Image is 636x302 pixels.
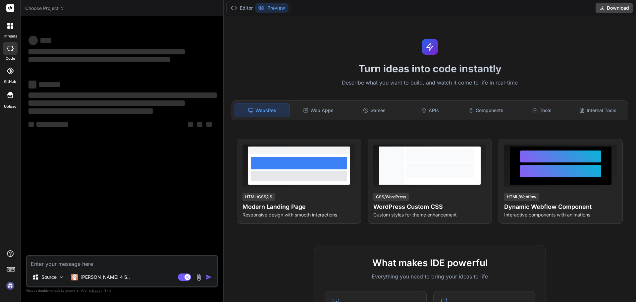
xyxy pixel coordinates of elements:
[4,104,17,109] label: Upload
[325,272,535,280] p: Everything you need to bring your ideas to life
[242,202,355,211] h4: Modern Landing Page
[242,193,275,201] div: HTML/CSS/JS
[515,103,569,117] div: Tools
[570,103,625,117] div: Internal Tools
[3,33,17,39] label: threads
[206,122,212,127] span: ‌
[4,79,16,85] label: GitHub
[228,63,632,75] h1: Turn ideas into code instantly
[205,274,212,280] img: icon
[39,82,60,87] span: ‌
[373,211,486,218] p: Custom styles for theme enhancement
[5,280,16,291] img: signin
[347,103,402,117] div: Games
[28,100,185,106] span: ‌
[596,3,633,13] button: Download
[373,202,486,211] h4: WordPress Custom CSS
[188,122,193,127] span: ‌
[504,202,617,211] h4: Dynamic Webflow Component
[197,122,202,127] span: ‌
[373,193,409,201] div: CSS/WordPress
[228,3,255,13] button: Editor
[41,274,57,280] p: Source
[403,103,457,117] div: APIs
[28,57,170,62] span: ‌
[195,273,203,281] img: attachment
[28,108,153,114] span: ‌
[28,36,38,45] span: ‌
[40,38,51,43] span: ‌
[28,49,185,54] span: ‌
[89,288,101,292] span: privacy
[504,211,617,218] p: Interactive components with animations
[28,122,34,127] span: ‌
[25,5,65,12] span: Choose Project
[325,256,535,270] h2: What makes IDE powerful
[6,56,15,61] label: code
[71,274,78,280] img: Claude 4 Sonnet
[459,103,513,117] div: Components
[36,122,68,127] span: ‌
[28,92,217,98] span: ‌
[26,287,218,294] p: Always double-check its answers. Your in Bind
[228,79,632,87] p: Describe what you want to build, and watch it come to life in real-time
[255,3,288,13] button: Preview
[504,193,539,201] div: HTML/Webflow
[291,103,346,117] div: Web Apps
[59,274,64,280] img: Pick Models
[80,274,130,280] p: [PERSON_NAME] 4 S..
[235,103,290,117] div: Websites
[242,211,355,218] p: Responsive design with smooth interactions
[28,81,36,89] span: ‌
